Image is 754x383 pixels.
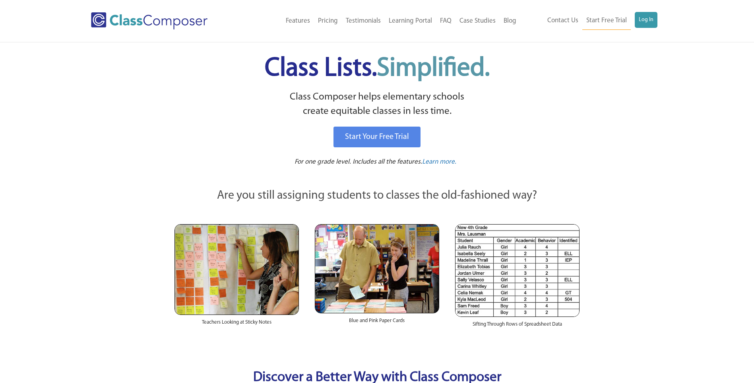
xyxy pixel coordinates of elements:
a: Learning Portal [385,12,436,30]
span: Learn more. [422,158,456,165]
img: Blue and Pink Paper Cards [315,224,439,313]
img: Teachers Looking at Sticky Notes [174,224,299,315]
span: Simplified. [377,56,490,82]
a: FAQ [436,12,456,30]
a: Case Studies [456,12,500,30]
nav: Header Menu [240,12,520,30]
a: Start Free Trial [582,12,631,30]
p: Class Composer helps elementary schools create equitable classes in less time. [173,90,581,119]
span: For one grade level. Includes all the features. [295,158,422,165]
a: Blog [500,12,520,30]
div: Blue and Pink Paper Cards [315,313,439,332]
span: Start Your Free Trial [345,133,409,141]
a: Start Your Free Trial [333,127,421,147]
a: Features [282,12,314,30]
a: Learn more. [422,157,456,167]
div: Sifting Through Rows of Spreadsheet Data [455,317,580,336]
span: Class Lists. [265,56,490,82]
a: Pricing [314,12,342,30]
p: Are you still assigning students to classes the old-fashioned way? [174,187,580,205]
img: Class Composer [91,12,207,29]
a: Contact Us [543,12,582,29]
a: Testimonials [342,12,385,30]
div: Teachers Looking at Sticky Notes [174,315,299,334]
nav: Header Menu [520,12,657,30]
a: Log In [635,12,657,28]
img: Spreadsheets [455,224,580,317]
